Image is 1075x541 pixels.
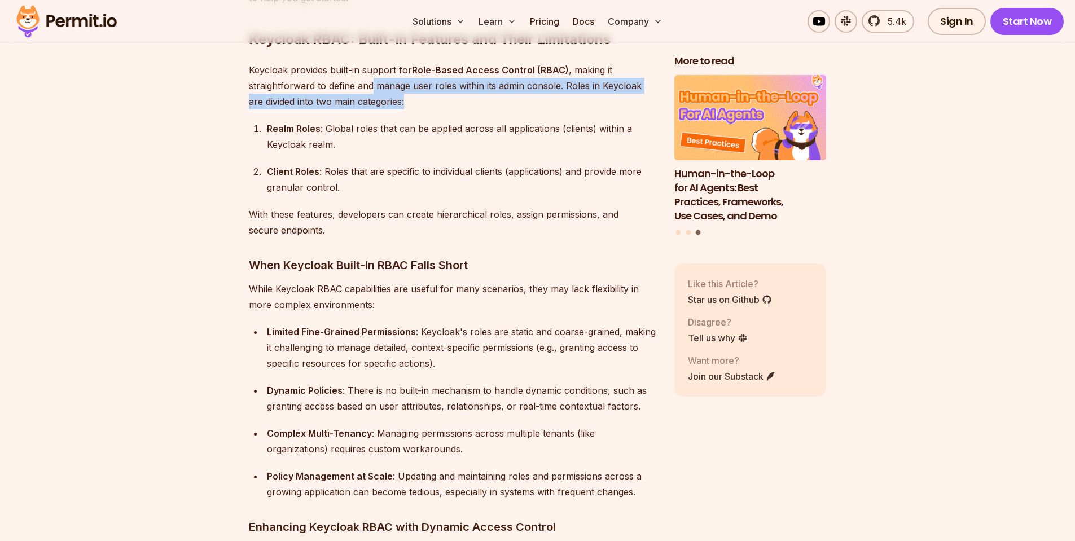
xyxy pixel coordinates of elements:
a: Sign In [928,8,986,35]
div: : There is no built-in mechanism to handle dynamic conditions, such as granting access based on u... [267,382,656,414]
a: Start Now [990,8,1064,35]
h3: When Keycloak Built-In RBAC Falls Short [249,256,656,274]
p: Want more? [688,354,776,367]
p: While Keycloak RBAC capabilities are useful for many scenarios, they may lack flexibility in more... [249,281,656,313]
div: : Keycloak's roles are static and coarse-grained, making it challenging to manage detailed, conte... [267,324,656,371]
p: Disagree? [688,315,748,329]
strong: Dynamic Policies [267,385,343,396]
strong: Complex Multi-Tenancy [267,428,372,439]
p: Keycloak provides built-in support for , making it straightforward to define and manage user role... [249,62,656,109]
p: With these features, developers can create hierarchical roles, assign permissions, and secure end... [249,206,656,238]
strong: Policy Management at Scale [267,470,393,482]
a: Docs [568,10,599,33]
a: Tell us why [688,331,748,345]
img: Human-in-the-Loop for AI Agents: Best Practices, Frameworks, Use Cases, and Demo [674,75,827,161]
a: 5.4k [862,10,914,33]
div: Posts [674,75,827,237]
a: Pricing [525,10,564,33]
div: : Roles that are specific to individual clients (applications) and provide more granular control. [267,164,656,195]
button: Go to slide 1 [676,230,681,235]
p: Like this Article? [688,277,772,291]
button: Solutions [408,10,470,33]
button: Learn [474,10,521,33]
button: Go to slide 2 [686,230,691,235]
div: : Managing permissions across multiple tenants (like organizations) requires custom workarounds. [267,425,656,457]
a: Human-in-the-Loop for AI Agents: Best Practices, Frameworks, Use Cases, and DemoHuman-in-the-Loop... [674,75,827,223]
a: Join our Substack [688,370,776,383]
button: Company [603,10,667,33]
strong: Role-Based Access Control (RBAC) [412,64,569,76]
h3: Human-in-the-Loop for AI Agents: Best Practices, Frameworks, Use Cases, and Demo [674,167,827,223]
button: Go to slide 3 [696,230,701,235]
strong: Client Roles [267,166,319,177]
div: : Global roles that can be applied across all applications (clients) within a Keycloak realm. [267,121,656,152]
strong: Realm Roles [267,123,321,134]
li: 3 of 3 [674,75,827,223]
img: Permit logo [11,2,122,41]
a: Star us on Github [688,293,772,306]
strong: Limited Fine-Grained Permissions [267,326,416,337]
h2: More to read [674,54,827,68]
div: : Updating and maintaining roles and permissions across a growing application can become tedious,... [267,468,656,500]
span: 5.4k [881,15,906,28]
h3: Enhancing Keycloak RBAC with Dynamic Access Control [249,518,656,536]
